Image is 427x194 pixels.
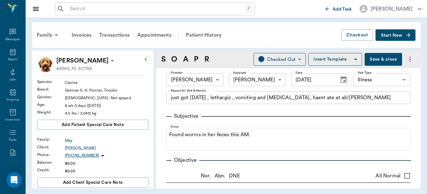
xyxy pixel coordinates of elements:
div: Open Intercom Messenger [6,172,22,188]
div: Canine [65,80,148,86]
button: Add client Special Care Note [37,177,148,188]
label: Provider [171,71,183,75]
p: Objective [171,156,199,164]
a: May [65,138,148,143]
div: Weight : [37,109,65,115]
div: Mira May [56,56,108,66]
div: Family : [37,137,65,142]
label: Reason for Visit & History [171,88,206,93]
span: Add client Special Care Note [63,179,123,186]
a: [PERSON_NAME] [65,145,148,151]
div: 8 wk 0 days ([DATE]) [65,103,148,108]
div: Credit : [37,167,65,173]
div: Labs [9,77,16,82]
a: P [194,54,199,65]
div: Age : [37,102,65,108]
div: Balance : [37,160,65,165]
div: Breed : [37,86,65,92]
div: Inventory [5,117,20,122]
label: Visit Type [358,71,372,75]
label: Notes [170,125,179,129]
div: Phone : [37,152,65,158]
div: / [245,4,252,13]
div: Imaging [6,97,19,102]
p: [PERSON_NAME] [56,56,108,66]
div: $0.00 [65,160,148,166]
div: Family [33,27,64,43]
a: R [204,54,209,65]
input: MM/DD/YYYY [291,73,335,86]
div: German S. H. Pointer, Tricolor [65,87,148,93]
img: Profile Image [37,56,54,72]
div: 4.5 lbs / 2.0412 kg [65,110,148,116]
div: Illness [353,73,410,86]
div: [DEMOGRAPHIC_DATA] - Not spayed [65,95,148,101]
div: [PERSON_NAME] [229,73,286,86]
button: Add patient Special Care Note [37,120,148,130]
p: Subjective [171,112,201,120]
div: Species : [37,79,65,85]
div: Client : [37,144,65,150]
button: Close drawer [29,3,42,15]
a: A [183,54,188,65]
div: Appts [8,57,17,62]
button: Insert Template [308,53,362,66]
button: Add Task [322,3,354,15]
div: Messages [5,37,20,42]
a: Appointments [133,27,175,43]
button: Choose date, selected date is Sep 29, 2025 [337,73,350,86]
button: Save & close [365,53,402,66]
div: $0.00 [65,168,148,174]
div: [PERSON_NAME] [166,73,224,86]
p: Nor. [201,172,211,180]
input: Search [67,4,245,13]
span: Add patient Special Care Note [62,121,124,128]
button: more [405,54,415,65]
a: O [171,54,177,65]
p: Found worms in her feces this AM. [169,131,407,138]
textarea: just got [DATE] , lethargic , vomiting and [MEDICAL_DATA], hasnt ate at all/[PERSON_NAME] [171,94,406,101]
p: Abn. [215,172,225,180]
button: [PERSON_NAME] [354,3,427,15]
a: S [161,54,166,65]
a: Patient History [182,27,225,43]
span: All Normal [376,172,400,180]
div: [PERSON_NAME] [371,5,413,13]
div: Checked Out [267,56,296,63]
div: Gender : [37,94,65,100]
label: Date [296,71,302,75]
p: #10302_P2 - ACTIVE [56,66,92,71]
a: Transactions [95,27,133,43]
p: [PHONE_NUMBER] [65,153,99,158]
a: Invoices [68,27,95,43]
div: Tasks [9,138,17,142]
p: DNE [229,172,240,180]
label: Assistant [233,71,246,75]
button: Start New [376,29,415,41]
button: Checkout [341,29,373,41]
